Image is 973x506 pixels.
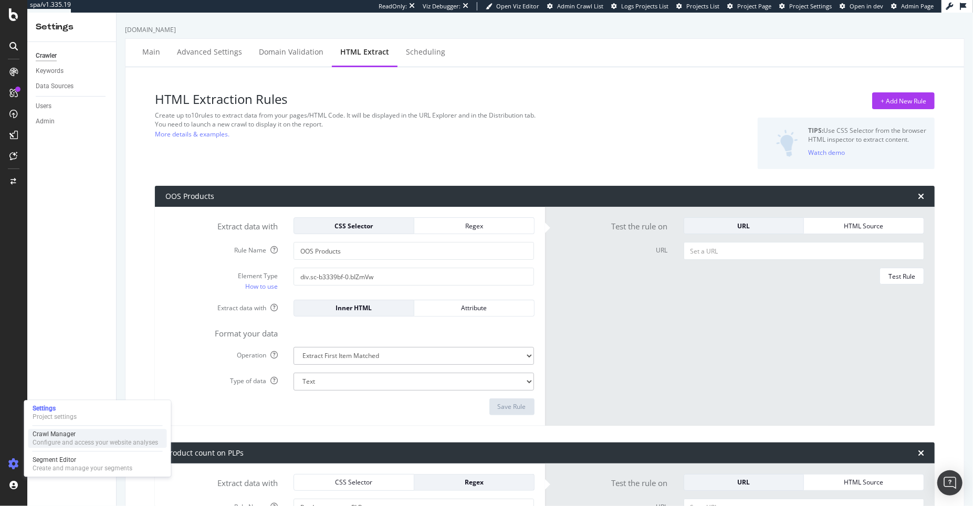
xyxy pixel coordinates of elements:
[423,2,461,10] div: Viz Debugger:
[33,438,158,447] div: Configure and access your website analyses
[28,429,167,448] a: Crawl ManagerConfigure and access your website analyses
[245,281,278,292] a: How to use
[125,25,965,34] div: [DOMAIN_NAME]
[36,116,55,127] div: Admin
[36,101,51,112] div: Users
[808,126,926,135] div: Use CSS Selector from the browser
[880,268,924,284] button: Test Rule
[155,129,229,140] a: More details & examples.
[340,47,389,57] div: HTML Extract
[36,101,109,112] a: Users
[888,272,915,281] div: Test Rule
[33,404,77,413] div: Settings
[489,398,535,415] button: Save Rule
[33,430,158,438] div: Crawl Manager
[36,81,74,92] div: Data Sources
[33,413,77,421] div: Project settings
[918,449,924,457] div: times
[36,66,109,77] a: Keywords
[486,2,539,10] a: Open Viz Editor
[808,148,845,157] div: Watch demo
[808,144,845,161] button: Watch demo
[423,303,526,312] div: Attribute
[28,455,167,473] a: Segment EditorCreate and manage your segments
[165,448,244,458] div: Product count on PLPs
[498,402,526,411] div: Save Rule
[158,217,286,232] label: Extract data with
[302,303,405,312] div: Inner HTML
[789,2,832,10] span: Project Settings
[808,135,926,144] div: HTML inspector to extract content.
[414,300,535,317] button: Attribute
[158,373,286,385] label: Type of data
[36,50,109,61] a: Crawler
[155,111,669,120] div: Create up to 10 rules to extract data from your pages/HTML Code. It will be displayed in the URL ...
[684,217,804,234] button: URL
[36,81,109,92] a: Data Sources
[294,242,534,260] input: Provide a name
[804,217,924,234] button: HTML Source
[901,2,934,10] span: Admin Page
[804,474,924,491] button: HTML Source
[36,21,108,33] div: Settings
[294,268,534,286] input: CSS Expression
[621,2,668,10] span: Logs Projects List
[36,50,57,61] div: Crawler
[937,470,962,496] div: Open Intercom Messenger
[918,192,924,201] div: times
[812,222,915,230] div: HTML Source
[548,217,676,232] label: Test the rule on
[33,464,132,472] div: Create and manage your segments
[36,66,64,77] div: Keywords
[423,478,526,487] div: Regex
[840,2,883,10] a: Open in dev
[294,474,414,491] button: CSS Selector
[812,478,915,487] div: HTML Source
[158,347,286,360] label: Operation
[158,324,286,339] label: Format your data
[808,126,823,135] strong: TIPS:
[294,217,414,234] button: CSS Selector
[259,47,323,57] div: Domain Validation
[684,474,804,491] button: URL
[165,191,214,202] div: OOS Products
[548,242,676,255] label: URL
[693,222,796,230] div: URL
[158,242,286,255] label: Rule Name
[379,2,407,10] div: ReadOnly:
[684,242,924,260] input: Set a URL
[872,92,935,109] button: + Add New Rule
[423,222,526,230] div: Regex
[33,456,132,464] div: Segment Editor
[776,130,798,157] img: DZQOUYU0WpgAAAAASUVORK5CYII=
[686,2,719,10] span: Projects List
[294,300,414,317] button: Inner HTML
[850,2,883,10] span: Open in dev
[165,271,278,280] div: Element Type
[414,474,535,491] button: Regex
[611,2,668,10] a: Logs Projects List
[414,217,535,234] button: Regex
[158,300,286,312] label: Extract data with
[557,2,603,10] span: Admin Crawl List
[155,92,669,106] h3: HTML Extraction Rules
[676,2,719,10] a: Projects List
[158,474,286,489] label: Extract data with
[881,97,926,106] div: + Add New Rule
[548,474,676,489] label: Test the rule on
[693,478,796,487] div: URL
[779,2,832,10] a: Project Settings
[36,116,109,127] a: Admin
[155,120,669,129] div: You need to launch a new crawl to display it on the report.
[547,2,603,10] a: Admin Crawl List
[737,2,771,10] span: Project Page
[302,478,405,487] div: CSS Selector
[177,47,242,57] div: Advanced Settings
[142,47,160,57] div: Main
[28,403,167,422] a: SettingsProject settings
[891,2,934,10] a: Admin Page
[496,2,539,10] span: Open Viz Editor
[302,222,405,230] div: CSS Selector
[406,47,445,57] div: Scheduling
[727,2,771,10] a: Project Page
